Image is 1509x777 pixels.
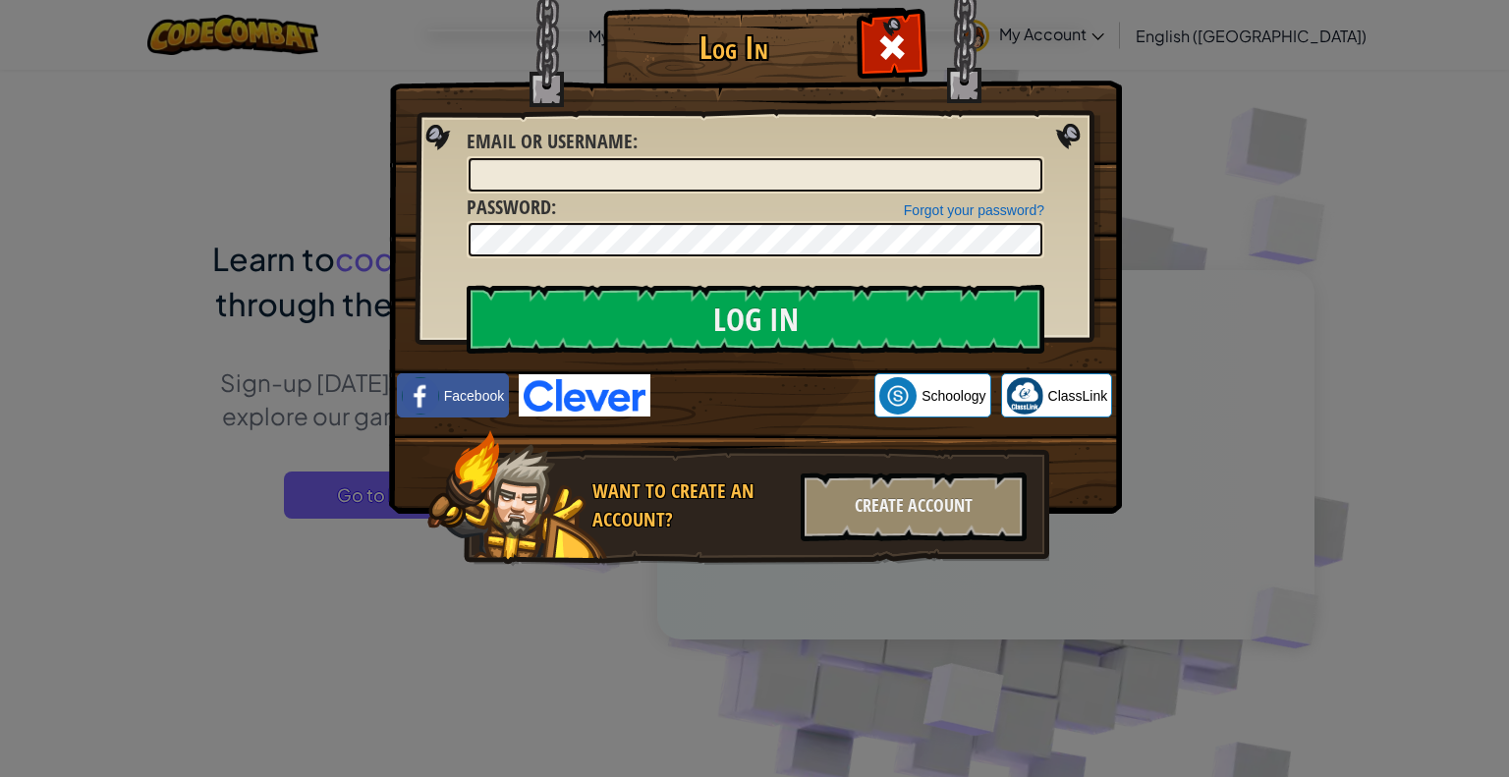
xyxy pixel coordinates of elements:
[1006,377,1043,415] img: classlink-logo-small.png
[467,128,638,156] label: :
[467,285,1044,354] input: Log In
[650,374,874,417] iframe: Sign in with Google Button
[904,202,1044,218] a: Forgot your password?
[608,30,859,65] h1: Log In
[519,374,650,416] img: clever-logo-blue.png
[467,194,551,220] span: Password
[801,472,1027,541] div: Create Account
[879,377,917,415] img: schoology.png
[444,386,504,406] span: Facebook
[402,377,439,415] img: facebook_small.png
[1048,386,1108,406] span: ClassLink
[922,386,985,406] span: Schoology
[467,128,633,154] span: Email or Username
[467,194,556,222] label: :
[592,477,789,533] div: Want to create an account?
